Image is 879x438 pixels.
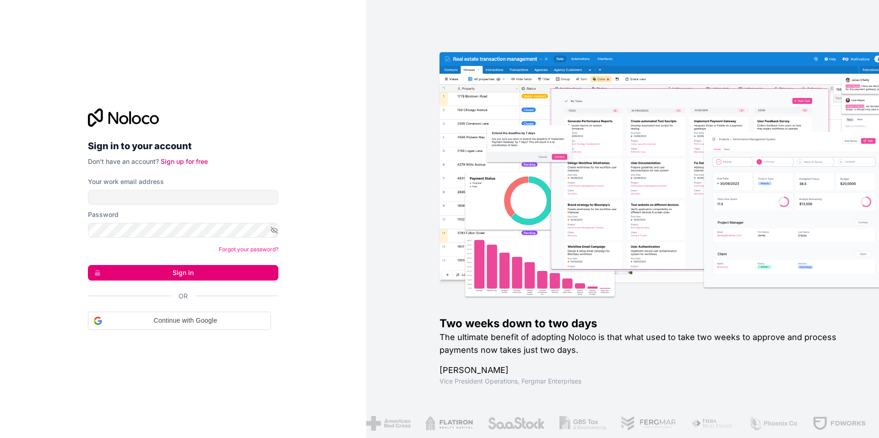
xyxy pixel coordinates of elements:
[88,138,278,154] h2: Sign in to your account
[690,416,733,431] img: /assets/fiera-fwj2N5v4.png
[439,316,850,331] h1: Two weeks down to two days
[748,416,798,431] img: /assets/phoenix-BREaitsQ.png
[88,265,278,281] button: Sign in
[439,377,850,386] h1: Vice President Operations , Fergmar Enterprises
[106,316,265,325] span: Continue with Google
[179,292,188,301] span: Or
[439,331,850,357] h2: The ultimate benefit of adopting Noloco is that what used to take two weeks to approve and proces...
[161,157,208,165] a: Sign up for free
[425,416,472,431] img: /assets/flatiron-C8eUkumj.png
[365,416,410,431] img: /assets/american-red-cross-BAupjrZR.png
[219,246,278,253] a: Forgot your password?
[487,416,544,431] img: /assets/saastock-C6Zbiodz.png
[439,364,850,377] h1: [PERSON_NAME]
[88,177,164,186] label: Your work email address
[88,210,119,219] label: Password
[88,157,159,165] span: Don't have an account?
[88,190,278,205] input: Email address
[620,416,676,431] img: /assets/fergmar-CudnrXN5.png
[559,416,606,431] img: /assets/gbstax-C-GtDUiK.png
[88,312,271,330] div: Continue with Google
[812,416,865,431] img: /assets/fdworks-Bi04fVtw.png
[88,223,278,238] input: Password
